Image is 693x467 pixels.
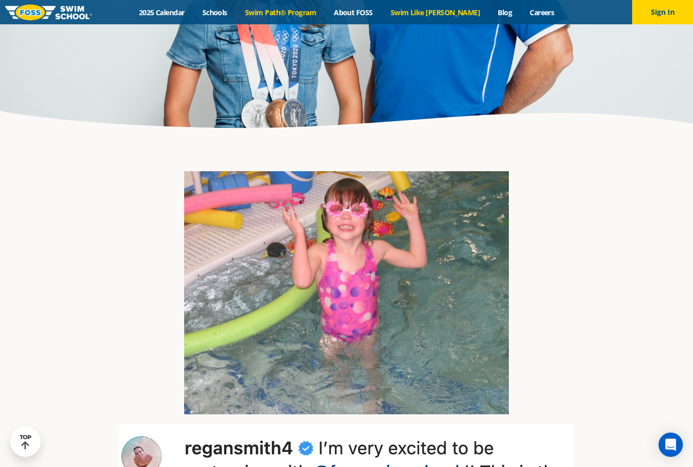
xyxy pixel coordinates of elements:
a: 2025 Calendar [130,8,193,17]
a: Swim Path® Program [236,8,325,17]
div: TOP [20,434,31,450]
a: Careers [521,8,563,17]
a: About FOSS [325,8,382,17]
div: Open Intercom Messenger [659,433,683,457]
a: Swim Like [PERSON_NAME] [382,8,489,17]
a: Blog [489,8,521,17]
img: FOSS Swim School Logo [5,5,92,20]
a: Schools [193,8,236,17]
